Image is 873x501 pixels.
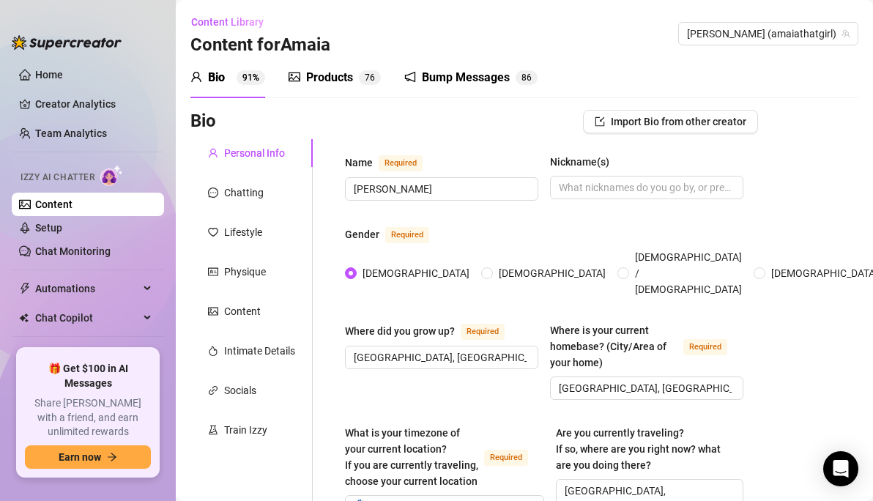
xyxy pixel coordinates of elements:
[629,249,748,297] span: [DEMOGRAPHIC_DATA] / [DEMOGRAPHIC_DATA]
[404,71,416,83] span: notification
[354,181,527,197] input: Name
[35,245,111,257] a: Chat Monitoring
[550,322,743,371] label: Where is your current homebase? (City/Area of your home)
[208,267,218,277] span: idcard
[100,165,123,186] img: AI Chatter
[224,264,266,280] div: Physique
[461,324,505,340] span: Required
[842,29,850,38] span: team
[35,127,107,139] a: Team Analytics
[683,339,727,355] span: Required
[35,69,63,81] a: Home
[306,69,353,86] div: Products
[224,382,256,398] div: Socials
[208,306,218,316] span: picture
[19,283,31,294] span: thunderbolt
[25,362,151,390] span: 🎁 Get $100 in AI Messages
[345,155,373,171] div: Name
[35,92,152,116] a: Creator Analytics
[237,70,265,85] sup: 91%
[559,179,732,196] input: Nickname(s)
[208,346,218,356] span: fire
[190,10,275,34] button: Content Library
[190,71,202,83] span: user
[345,323,455,339] div: Where did you grow up?
[208,227,218,237] span: heart
[357,265,475,281] span: [DEMOGRAPHIC_DATA]
[190,34,330,57] h3: Content for Amaia
[379,155,423,171] span: Required
[385,227,429,243] span: Required
[224,343,295,359] div: Intimate Details
[422,69,510,86] div: Bump Messages
[354,349,527,365] input: Where did you grow up?
[59,451,101,463] span: Earn now
[208,69,225,86] div: Bio
[516,70,538,85] sup: 86
[550,154,620,170] label: Nickname(s)
[35,198,73,210] a: Content
[208,425,218,435] span: experiment
[823,451,858,486] div: Open Intercom Messenger
[224,422,267,438] div: Train Izzy
[21,171,94,185] span: Izzy AI Chatter
[19,313,29,323] img: Chat Copilot
[12,35,122,50] img: logo-BBDzfeDw.svg
[25,445,151,469] button: Earn nowarrow-right
[611,116,746,127] span: Import Bio from other creator
[208,188,218,198] span: message
[224,224,262,240] div: Lifestyle
[35,222,62,234] a: Setup
[370,73,375,83] span: 6
[224,185,264,201] div: Chatting
[191,16,264,28] span: Content Library
[345,322,521,340] label: Where did you grow up?
[595,116,605,127] span: import
[365,73,370,83] span: 7
[35,277,139,300] span: Automations
[25,396,151,439] span: Share [PERSON_NAME] with a friend, and earn unlimited rewards
[345,226,379,242] div: Gender
[521,73,527,83] span: 8
[345,154,439,171] label: Name
[224,145,285,161] div: Personal Info
[550,154,609,170] div: Nickname(s)
[687,23,850,45] span: Amaia (amaiathatgirl)
[583,110,758,133] button: Import Bio from other creator
[289,71,300,83] span: picture
[359,70,381,85] sup: 76
[484,450,528,466] span: Required
[345,226,445,243] label: Gender
[559,380,732,396] input: Where is your current homebase? (City/Area of your home)
[224,303,261,319] div: Content
[556,427,721,471] span: Are you currently traveling? If so, where are you right now? what are you doing there?
[190,110,216,133] h3: Bio
[527,73,532,83] span: 6
[35,306,139,330] span: Chat Copilot
[208,148,218,158] span: user
[345,427,478,487] span: What is your timezone of your current location? If you are currently traveling, choose your curre...
[107,452,117,462] span: arrow-right
[208,385,218,396] span: link
[550,322,677,371] div: Where is your current homebase? (City/Area of your home)
[493,265,612,281] span: [DEMOGRAPHIC_DATA]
